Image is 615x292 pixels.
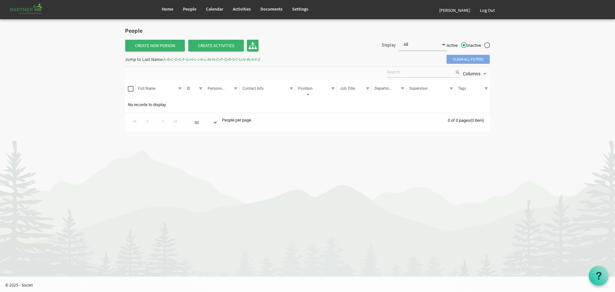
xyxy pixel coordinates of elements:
span: Z [258,56,260,62]
a: [PERSON_NAME] [434,1,475,19]
span: I [194,56,196,62]
span: U [239,56,242,62]
span: Documents [260,6,283,12]
span: X [251,56,254,62]
span: P [220,56,223,62]
span: L [204,56,206,62]
div: Jump to Last Name: - - - - - - - - - - - - - - - - - - - - - - - - - [125,54,260,64]
span: M [208,56,211,62]
span: V [243,56,245,62]
span: E [179,56,181,62]
span: B [167,56,170,62]
a: Organisation Chart [247,40,258,51]
span: K [201,56,203,62]
span: J [197,56,199,62]
span: Activities [233,6,251,12]
p: © 2025 - Societ [5,282,615,288]
span: Clear all filters [447,55,490,64]
h2: People [125,28,178,34]
span: Settings [292,6,308,12]
span: Home [162,6,173,12]
a: Create New Person [125,40,185,51]
span: Create Activities [188,40,244,51]
span: T [235,56,238,62]
span: Calendar [206,6,223,12]
span: Q [224,56,227,62]
a: Log Out [475,1,500,19]
span: F [183,56,185,62]
span: Active [447,43,467,48]
span: W [247,56,250,62]
span: O [216,56,219,62]
span: Y [255,56,257,62]
span: G [186,56,189,62]
span: N [212,56,215,62]
span: People [183,6,196,12]
span: Inactive [467,43,490,48]
span: D [175,56,178,62]
span: S [232,56,234,62]
span: R [228,56,231,62]
span: A [163,56,166,62]
img: org-chart.svg [249,41,257,50]
span: H [190,56,193,62]
span: C [171,56,174,62]
span: Display [382,42,396,48]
